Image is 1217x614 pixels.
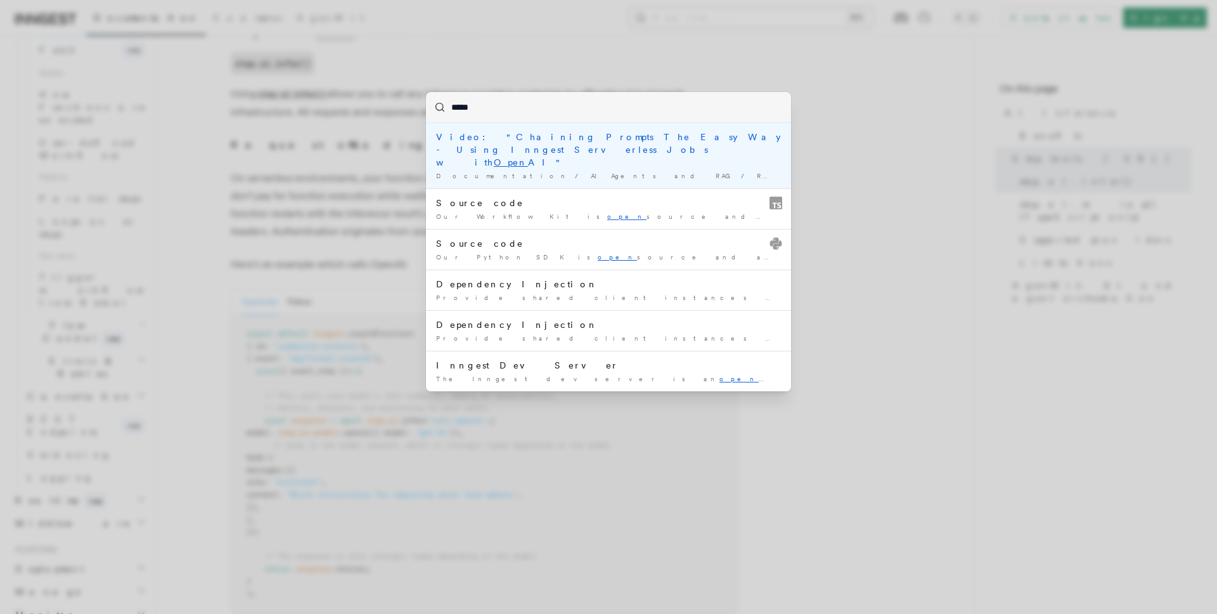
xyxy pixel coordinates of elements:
div: Inngest Dev Server [436,359,781,372]
div: Source code [436,237,781,250]
span: AI Agents and RAG [591,172,736,180]
div: Provide shared client instances (ex, AI) to your Inngest … [436,293,781,303]
div: Source code [436,197,781,209]
span: / [741,172,752,180]
span: Documentation [436,172,570,180]
div: Provide shared client instances (ex, AI) to your Inngest … [436,334,781,343]
div: Video: "Chaining Prompts The Easy Way - Using Inngest Serverless Jobs with AI" [436,131,781,169]
mark: Open [494,157,528,167]
div: Dependency Injection [436,318,781,331]
mark: open [719,375,774,382]
span: / [575,172,586,180]
div: Dependency Injection [436,278,781,291]
div: Our Workflow Kit is source and available on Github … [436,212,781,221]
mark: open [598,253,637,261]
span: Resources [757,172,854,180]
div: Our Python SDK is source and available on Github … [436,252,781,262]
div: The Inngest dev server is an source environment that … [436,374,781,384]
mark: open [607,212,647,220]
